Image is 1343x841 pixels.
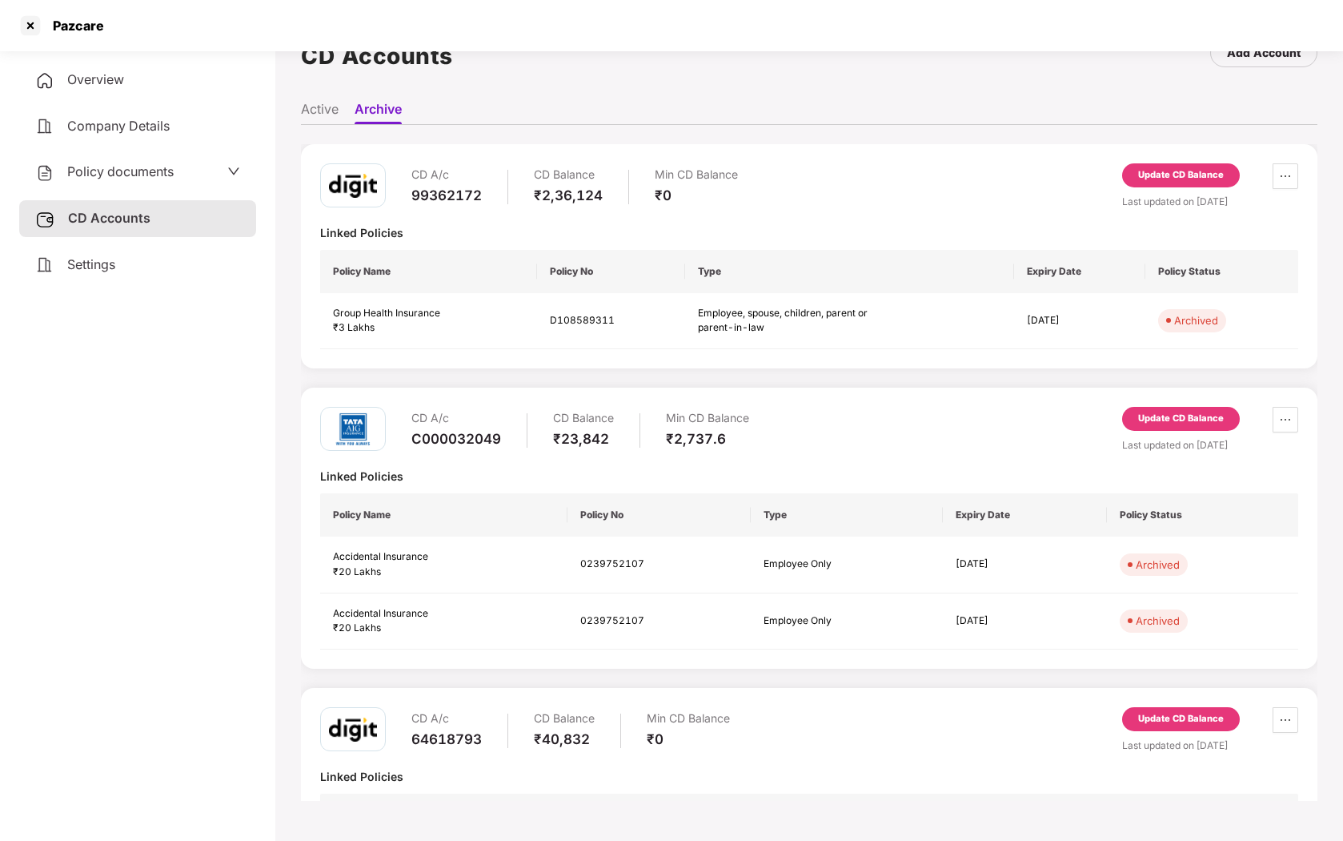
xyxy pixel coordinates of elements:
th: Expiry Date [943,493,1107,537]
img: svg+xml;base64,PHN2ZyB4bWxucz0iaHR0cDovL3d3dy53My5vcmcvMjAwMC9zdmciIHdpZHRoPSIyNCIgaGVpZ2h0PSIyNC... [35,117,54,136]
th: Type [751,493,942,537]
div: Last updated on [DATE] [1122,738,1298,753]
div: ₹2,36,124 [534,187,603,204]
div: Last updated on [DATE] [1122,194,1298,209]
div: Update CD Balance [1138,412,1224,426]
img: godigit.png [329,718,377,742]
div: ₹23,842 [553,430,614,448]
div: ₹2,737.6 [666,430,749,448]
div: Archived [1136,613,1180,629]
img: tatag.png [329,405,377,453]
span: CD Accounts [68,210,150,226]
li: Active [301,101,339,124]
div: CD Balance [553,407,614,430]
div: ₹0 [655,187,738,204]
th: Policy Name [320,250,537,293]
div: Update CD Balance [1138,712,1224,726]
div: ₹0 [647,730,730,748]
div: Min CD Balance [647,707,730,730]
button: ellipsis [1273,707,1298,733]
img: godigit.png [329,174,377,198]
div: Employee Only [764,614,929,629]
img: svg+xml;base64,PHN2ZyB3aWR0aD0iMjUiIGhlaWdodD0iMjQiIHZpZXdCb3g9IjAgMCAyNSAyNCIgZmlsbD0ibm9uZSIgeG... [35,210,55,229]
div: Min CD Balance [666,407,749,430]
th: Expiry Date [1006,794,1141,837]
th: Policy No [567,493,751,537]
div: ₹40,832 [534,730,595,748]
th: Policy Name [320,493,567,537]
li: Archive [355,101,402,124]
img: svg+xml;base64,PHN2ZyB4bWxucz0iaHR0cDovL3d3dy53My5vcmcvMjAwMC9zdmciIHdpZHRoPSIyNCIgaGVpZ2h0PSIyNC... [35,71,54,91]
div: Last updated on [DATE] [1122,437,1298,453]
div: Min CD Balance [655,163,738,187]
div: Accidental Insurance [333,606,555,622]
div: Archived [1174,312,1218,328]
th: Policy Status [1145,250,1298,293]
div: CD Balance [534,707,595,730]
div: CD A/c [411,407,501,430]
td: D108589311 [537,293,685,350]
div: Linked Policies [320,225,1298,240]
span: ₹20 Lakhs [333,565,381,577]
th: Expiry Date [1014,250,1145,293]
div: Add Account [1227,44,1301,62]
div: 99362172 [411,187,482,204]
img: svg+xml;base64,PHN2ZyB4bWxucz0iaHR0cDovL3d3dy53My5vcmcvMjAwMC9zdmciIHdpZHRoPSIyNCIgaGVpZ2h0PSIyNC... [35,256,54,275]
span: Company Details [67,118,170,134]
th: Policy No [537,250,685,293]
span: ₹3 Lakhs [333,321,375,333]
span: ellipsis [1273,413,1297,426]
span: ellipsis [1273,170,1297,183]
td: 0239752107 [567,537,751,594]
td: [DATE] [1014,293,1145,350]
span: Overview [67,71,124,87]
td: [DATE] [943,594,1107,650]
span: down [227,165,240,178]
div: Linked Policies [320,469,1298,484]
div: Group Health Insurance [333,306,524,321]
span: Policy documents [67,163,174,179]
div: CD A/c [411,163,482,187]
div: Employee, spouse, children, parent or parent-in-law [698,306,874,336]
div: Linked Policies [320,769,1298,784]
div: Archived [1136,557,1180,573]
th: Policy Name [320,794,515,837]
span: ellipsis [1273,714,1297,726]
img: svg+xml;base64,PHN2ZyB4bWxucz0iaHR0cDovL3d3dy53My5vcmcvMjAwMC9zdmciIHdpZHRoPSIyNCIgaGVpZ2h0PSIyNC... [35,163,54,183]
th: Type [685,250,1015,293]
div: CD Balance [534,163,603,187]
div: Update CD Balance [1138,168,1224,183]
span: Settings [67,256,115,272]
th: Policy Status [1107,493,1299,537]
th: Policy Status [1141,794,1298,837]
div: C000032049 [411,430,501,448]
div: Pazcare [43,18,104,34]
th: Policy No [515,794,667,837]
div: CD A/c [411,707,482,730]
div: Employee Only [764,557,929,572]
h1: CD Accounts [301,38,453,74]
div: 64618793 [411,730,482,748]
td: [DATE] [943,537,1107,594]
button: ellipsis [1273,163,1298,189]
td: 0239752107 [567,594,751,650]
div: Accidental Insurance [333,549,555,565]
th: Type [667,794,1007,837]
span: ₹20 Lakhs [333,622,381,634]
button: ellipsis [1273,407,1298,433]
